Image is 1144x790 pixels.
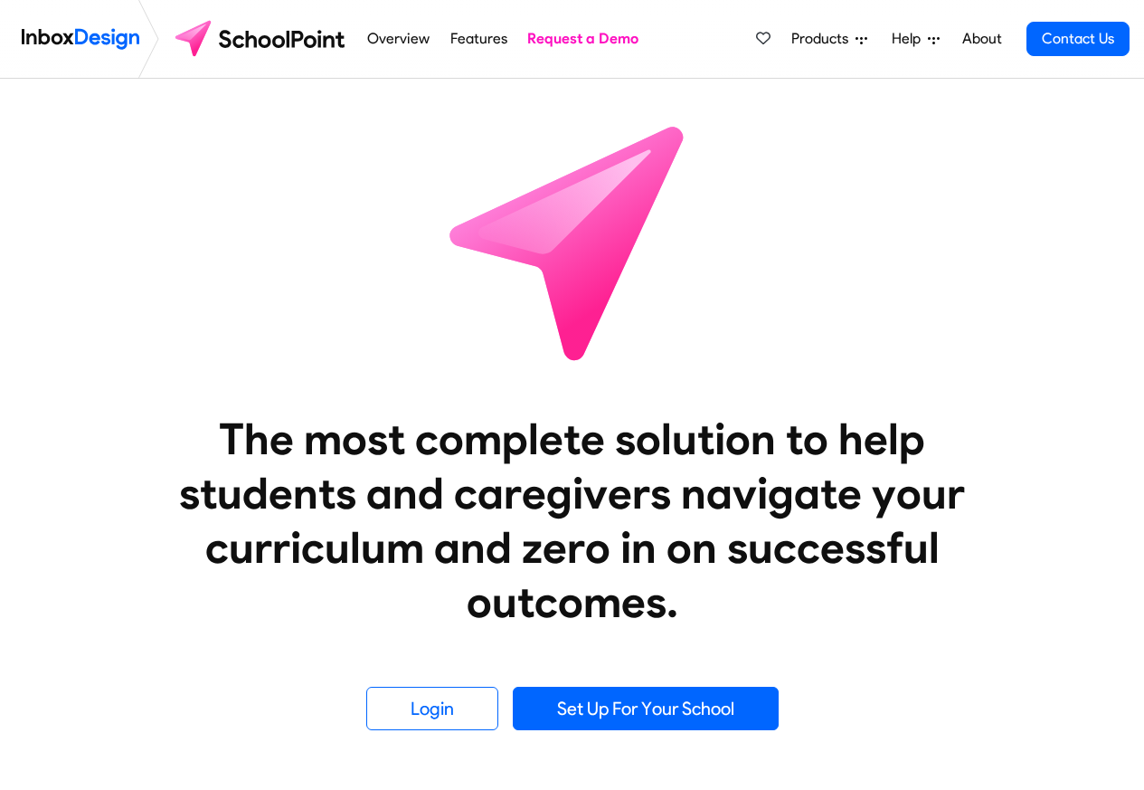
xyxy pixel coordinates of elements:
[523,21,644,57] a: Request a Demo
[366,687,498,730] a: Login
[957,21,1007,57] a: About
[1026,22,1130,56] a: Contact Us
[445,21,512,57] a: Features
[884,21,947,57] a: Help
[513,687,779,730] a: Set Up For Your School
[784,21,875,57] a: Products
[410,79,735,405] img: icon_schoolpoint.svg
[791,28,856,50] span: Products
[166,17,357,61] img: schoolpoint logo
[892,28,928,50] span: Help
[363,21,435,57] a: Overview
[143,412,1002,629] heading: The most complete solution to help students and caregivers navigate your curriculum and zero in o...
